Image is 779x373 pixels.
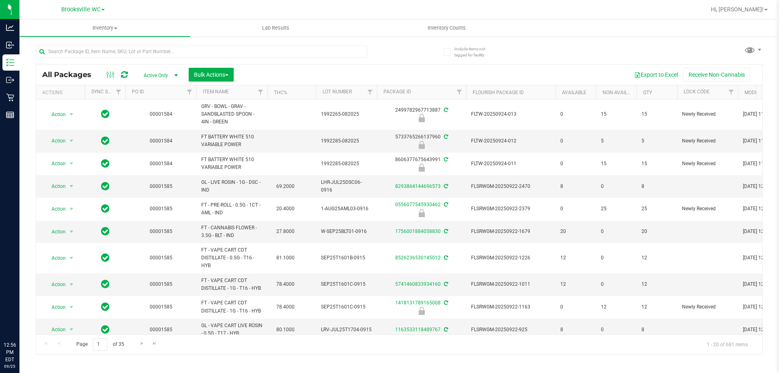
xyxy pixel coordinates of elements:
span: Action [44,203,66,215]
span: Sync from Compliance System [443,134,448,140]
span: Sync from Compliance System [443,157,448,162]
div: Newly Received [376,114,467,122]
span: Action [44,324,66,335]
span: All Packages [42,70,99,79]
a: 1418131789165008 [395,300,441,306]
span: 25 [641,205,672,213]
span: Action [44,279,66,290]
a: Lock Code [684,89,710,95]
input: 1 [93,338,108,351]
a: 00001585 [150,206,172,211]
span: Action [44,252,66,264]
a: Filter [112,85,125,99]
span: 8 [560,326,591,334]
a: Lot Number [323,89,352,95]
span: 5 [601,137,632,145]
span: select [67,203,77,215]
span: In Sync [101,158,110,169]
span: In Sync [101,301,110,313]
a: 00001585 [150,281,172,287]
a: 00001585 [150,183,172,189]
a: Go to the next page [136,338,148,349]
span: 0 [601,254,632,262]
span: LRV-JUL25T1704-0915 [321,326,372,334]
span: 12 [560,280,591,288]
span: FT BATTERY WHITE 510 VARIABLE POWER [201,156,263,171]
span: 0 [601,326,632,334]
inline-svg: Outbound [6,76,14,84]
div: Actions [42,90,82,95]
span: select [67,158,77,169]
div: Newly Received [376,141,467,149]
span: Action [44,302,66,313]
a: 00001585 [150,255,172,261]
a: Flourish Package ID [473,90,524,95]
a: Lab Results [190,19,361,37]
button: Bulk Actions [189,68,234,82]
span: In Sync [101,203,110,214]
span: 78.4000 [272,278,299,290]
span: select [67,302,77,313]
span: select [67,279,77,290]
div: 2499782967713887 [376,106,467,122]
inline-svg: Retail [6,93,14,101]
a: Filter [183,85,196,99]
a: 00001584 [150,161,172,166]
span: Sync from Compliance System [443,202,448,207]
a: 00001584 [150,138,172,144]
span: 81.1000 [272,252,299,264]
span: Brooksville WC [61,6,101,13]
a: Inventory [19,19,190,37]
span: 1992285-082025 [321,160,372,168]
span: FLSRWGM-20250922-1011 [471,280,551,288]
a: Inventory Counts [361,19,532,37]
span: FLSRWGM-20250922-1226 [471,254,551,262]
a: Go to the last page [149,338,161,349]
span: Newly Received [682,205,733,213]
span: Lab Results [251,24,300,32]
span: LHR-JUL25DSC06-0916 [321,179,372,194]
span: Newly Received [682,110,733,118]
span: 27.8000 [272,226,299,237]
span: 0 [560,205,591,213]
span: Newly Received [682,160,733,168]
span: In Sync [101,324,110,335]
span: 0 [560,110,591,118]
a: Package ID [383,89,411,95]
span: In Sync [101,226,110,237]
span: SEP25T1601C-0915 [321,303,372,311]
span: W-SEP25BLT01-0916 [321,228,372,235]
a: 8526236530145012 [395,255,441,261]
span: 20 [641,228,672,235]
span: select [67,181,77,192]
span: select [67,109,77,120]
span: 15 [601,160,632,168]
span: FT - PRE-ROLL - 0.5G - 1CT - AML - IND [201,201,263,217]
a: Filter [453,85,466,99]
span: Sync from Compliance System [443,107,448,113]
span: GRV - BOWL - GRAV - SANDBLASTED SPOON - 4IN - GREEN [201,103,263,126]
span: 0 [601,228,632,235]
span: Newly Received [682,303,733,311]
span: 8 [560,183,591,190]
span: 15 [601,110,632,118]
a: 5741460833934160 [395,281,441,287]
a: Non-Available [603,90,639,95]
span: FT - VAPE CART CDT DISTILLATE - 0.5G - T16 - HYB [201,246,263,270]
span: FT - VAPE CART CDT DISTILLATE - 1G - T16 - HYB [201,299,263,315]
span: FLSRWGM-20250922-1163 [471,303,551,311]
span: 12 [641,254,672,262]
span: 1 - 20 of 681 items [700,338,754,350]
span: In Sync [101,278,110,290]
span: 80.1000 [272,324,299,336]
span: Hi, [PERSON_NAME]! [711,6,764,13]
span: Action [44,109,66,120]
span: FLSRWGM-20250922-2470 [471,183,551,190]
a: Filter [725,85,738,99]
span: FLSRWGM-20250922-925 [471,326,551,334]
span: 12 [560,254,591,262]
span: Action [44,135,66,147]
span: In Sync [101,181,110,192]
inline-svg: Inbound [6,41,14,49]
span: GL - LIVE ROSIN - 1G - DSC - IND [201,179,263,194]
